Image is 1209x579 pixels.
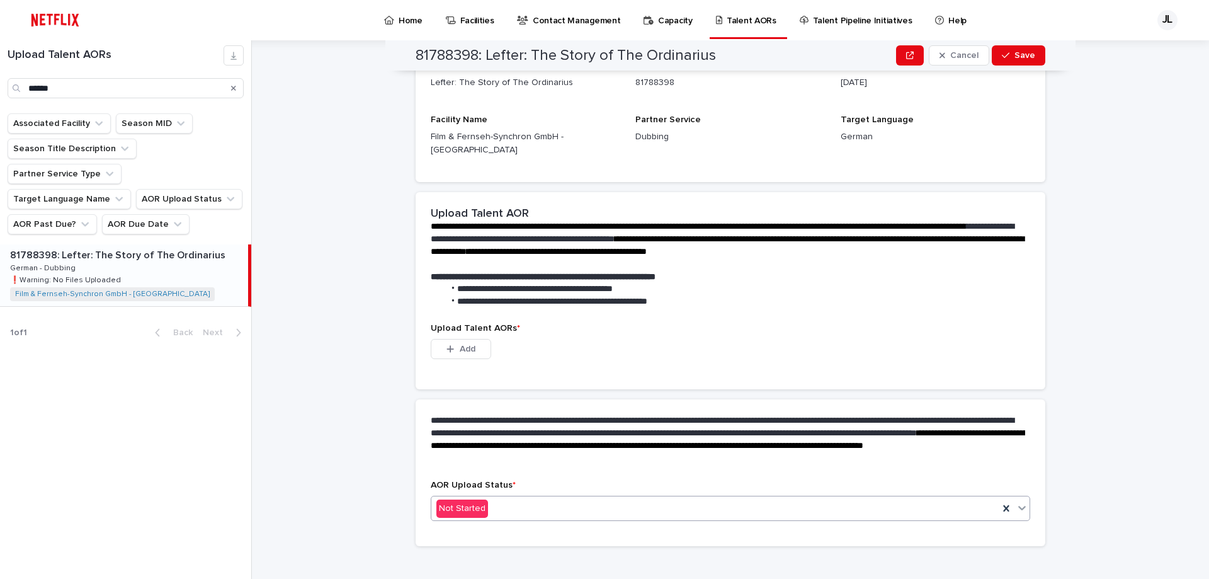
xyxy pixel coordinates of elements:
[116,113,193,134] button: Season MID
[950,51,979,60] span: Cancel
[460,345,475,353] span: Add
[8,214,97,234] button: AOR Past Due?
[431,115,487,124] span: Facility Name
[102,214,190,234] button: AOR Due Date
[8,139,137,159] button: Season Title Description
[10,273,123,285] p: ❗️Warning: No Files Uploaded
[10,247,228,261] p: 81788398: Lefter: The Story of The Ordinarius
[841,115,914,124] span: Target Language
[145,327,198,338] button: Back
[635,130,825,144] p: Dubbing
[841,76,1030,89] p: [DATE]
[8,49,224,62] h1: Upload Talent AORs
[8,164,122,184] button: Partner Service Type
[203,328,230,337] span: Next
[436,500,488,518] div: Not Started
[431,339,491,359] button: Add
[10,261,78,273] p: German - Dubbing
[929,45,989,66] button: Cancel
[8,189,131,209] button: Target Language Name
[992,45,1045,66] button: Save
[841,130,1030,144] p: German
[25,8,85,33] img: ifQbXi3ZQGMSEF7WDB7W
[15,290,210,299] a: Film & Fernseh-Synchron GmbH - [GEOGRAPHIC_DATA]
[431,130,620,157] p: Film & Fernseh-Synchron GmbH - [GEOGRAPHIC_DATA]
[416,47,716,65] h2: 81788398: Lefter: The Story of The Ordinarius
[136,189,242,209] button: AOR Upload Status
[635,115,701,124] span: Partner Service
[198,327,251,338] button: Next
[431,76,620,89] p: Lefter: The Story of The Ordinarius
[1157,10,1178,30] div: JL
[635,76,825,89] p: 81788398
[431,481,516,490] span: AOR Upload Status
[431,324,520,333] span: Upload Talent AORs
[431,207,529,221] h2: Upload Talent AOR
[1014,51,1035,60] span: Save
[8,113,111,134] button: Associated Facility
[166,328,193,337] span: Back
[8,78,244,98] input: Search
